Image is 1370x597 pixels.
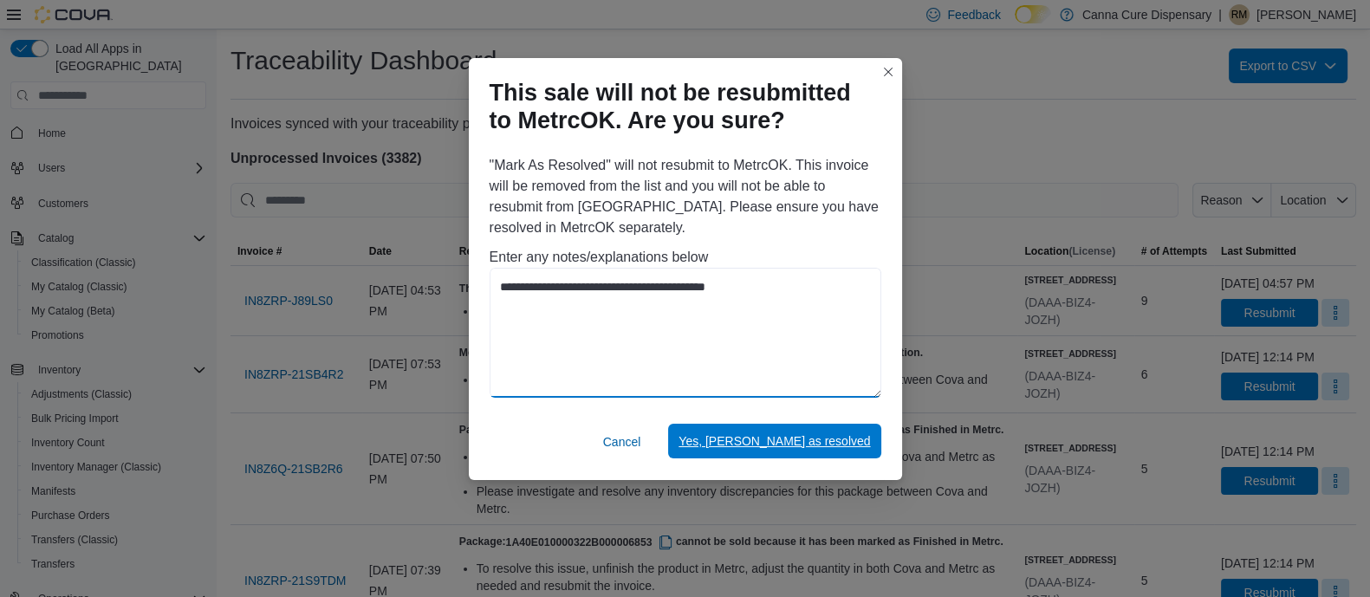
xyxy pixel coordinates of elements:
button: Yes, [PERSON_NAME] as resolved [668,424,880,458]
div: Enter any notes/explanations below [490,247,881,404]
h1: This sale will not be resubmitted to MetrcOK. Are you sure? [490,79,867,134]
button: Closes this modal window [878,62,899,82]
span: Cancel [603,433,641,451]
span: Yes, [PERSON_NAME] as resolved [679,432,870,450]
button: Cancel [589,425,655,459]
button: Cancel [596,425,648,459]
div: "Mark As Resolved" will not resubmit to MetrcOK. This invoice will be removed from the list and y... [490,155,881,404]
